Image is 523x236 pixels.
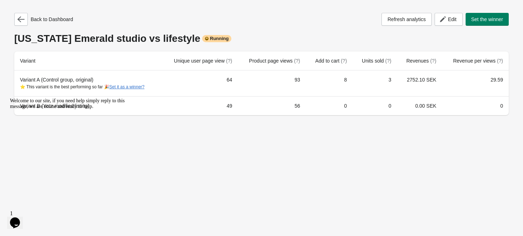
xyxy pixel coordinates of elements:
[448,16,456,22] span: Edit
[442,70,509,96] td: 29.59
[353,70,397,96] td: 3
[442,96,509,115] td: 0
[397,96,442,115] td: 0.00 SEK
[315,58,347,64] span: Add to cart
[353,96,397,115] td: 0
[20,83,157,90] div: ⭐ This variant is the best performing so far 🎉
[430,58,436,64] span: (?)
[471,16,503,22] span: Set the winner
[341,58,347,64] span: (?)
[174,58,232,64] span: Unique user page view
[453,58,503,64] span: Revenue per views
[14,13,73,26] div: Back to Dashboard
[14,33,509,44] div: [US_STATE] Emerald studio vs lifestyle
[162,96,238,115] td: 49
[162,70,238,96] td: 64
[381,13,432,26] button: Refresh analytics
[397,70,442,96] td: 2752.10 SEK
[294,58,300,64] span: (?)
[362,58,391,64] span: Units sold
[249,58,300,64] span: Product page views
[388,16,426,22] span: Refresh analytics
[202,35,232,42] div: Running
[7,95,135,204] iframe: chat widget
[109,84,145,89] button: Set it as a winner?
[238,96,306,115] td: 56
[238,70,306,96] td: 93
[435,13,462,26] button: Edit
[306,70,353,96] td: 8
[306,96,353,115] td: 0
[3,3,131,14] div: Welcome to our site, if you need help simply reply to this message, we are online and ready to help.
[20,76,157,90] div: Variant A (Control group, original)
[7,207,30,229] iframe: chat widget
[14,51,162,70] th: Variant
[466,13,509,26] button: Set the winner
[3,3,118,14] span: Welcome to our site, if you need help simply reply to this message, we are online and ready to help.
[406,58,436,64] span: Revenues
[497,58,503,64] span: (?)
[226,58,232,64] span: (?)
[385,58,391,64] span: (?)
